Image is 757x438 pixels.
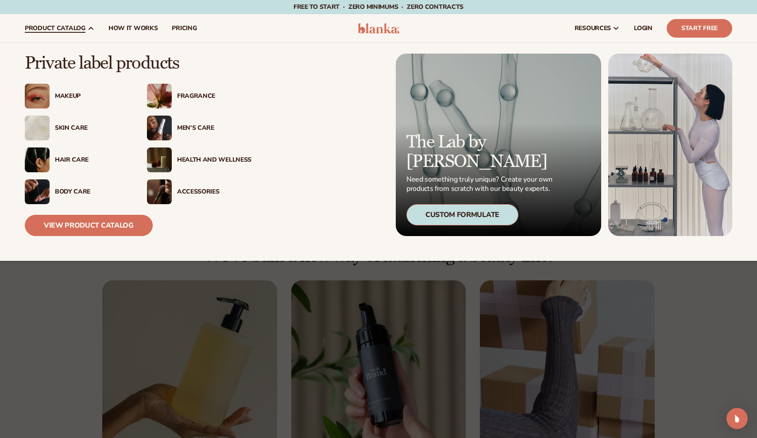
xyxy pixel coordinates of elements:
[177,93,251,100] div: Fragrance
[25,54,251,73] p: Private label products
[165,14,204,43] a: pricing
[55,188,129,196] div: Body Care
[108,25,158,32] span: How It Works
[147,84,172,109] img: Pink blooming flower.
[25,116,50,140] img: Cream moisturizer swatch.
[55,156,129,164] div: Hair Care
[101,14,165,43] a: How It Works
[147,147,251,172] a: Candles and incense on table. Health And Wellness
[18,14,101,43] a: product catalog
[177,124,251,132] div: Men’s Care
[147,84,251,109] a: Pink blooming flower. Fragrance
[55,124,129,132] div: Skin Care
[726,408,748,429] div: Open Intercom Messenger
[25,25,85,32] span: product catalog
[177,188,251,196] div: Accessories
[627,14,660,43] a: LOGIN
[568,14,627,43] a: resources
[25,147,50,172] img: Female hair pulled back with clips.
[406,132,555,171] p: The Lab by [PERSON_NAME]
[667,19,732,38] a: Start Free
[634,25,653,32] span: LOGIN
[25,215,153,236] a: View Product Catalog
[294,3,463,11] span: Free to start · ZERO minimums · ZERO contracts
[25,179,50,204] img: Male hand applying moisturizer.
[25,116,129,140] a: Cream moisturizer swatch. Skin Care
[147,116,251,140] a: Male holding moisturizer bottle. Men’s Care
[406,204,518,225] div: Custom Formulate
[25,84,129,109] a: Female with glitter eye makeup. Makeup
[406,175,555,194] p: Need something truly unique? Create your own products from scratch with our beauty experts.
[55,93,129,100] div: Makeup
[147,179,251,204] a: Female with makeup brush. Accessories
[575,25,611,32] span: resources
[25,179,129,204] a: Male hand applying moisturizer. Body Care
[177,156,251,164] div: Health And Wellness
[147,116,172,140] img: Male holding moisturizer bottle.
[358,23,400,34] img: logo
[608,54,732,236] img: Female in lab with equipment.
[172,25,197,32] span: pricing
[396,54,601,236] a: Microscopic product formula. The Lab by [PERSON_NAME] Need something truly unique? Create your ow...
[147,179,172,204] img: Female with makeup brush.
[25,147,129,172] a: Female hair pulled back with clips. Hair Care
[147,147,172,172] img: Candles and incense on table.
[25,84,50,109] img: Female with glitter eye makeup.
